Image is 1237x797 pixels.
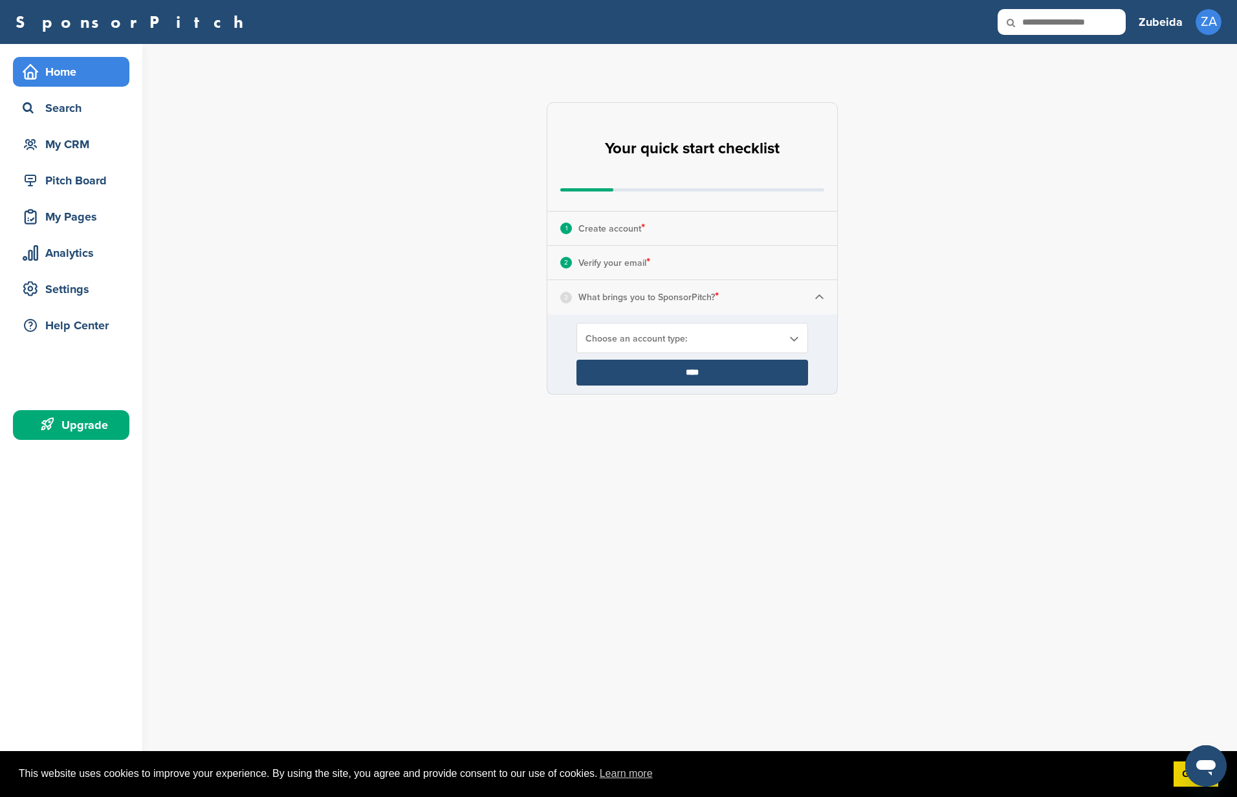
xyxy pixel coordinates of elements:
div: 1 [560,223,572,234]
a: learn more about cookies [598,764,655,783]
p: Create account [578,220,645,237]
a: Help Center [13,311,129,340]
iframe: Button to launch messaging window [1185,745,1227,787]
div: My Pages [19,205,129,228]
div: Home [19,60,129,83]
img: Checklist arrow 1 [815,292,824,302]
h3: Zubeida [1139,13,1183,31]
div: Settings [19,278,129,301]
a: Settings [13,274,129,304]
a: My Pages [13,202,129,232]
p: What brings you to SponsorPitch? [578,289,719,305]
a: Upgrade [13,410,129,440]
a: Pitch Board [13,166,129,195]
div: My CRM [19,133,129,156]
div: 3 [560,292,572,303]
div: Search [19,96,129,120]
span: Choose an account type: [586,333,782,344]
h2: Your quick start checklist [605,135,780,163]
p: Verify your email [578,254,650,271]
a: dismiss cookie message [1174,761,1218,787]
div: Upgrade [19,413,129,437]
a: SponsorPitch [16,14,252,30]
a: Search [13,93,129,123]
a: Home [13,57,129,87]
a: Zubeida [1139,8,1183,36]
span: This website uses cookies to improve your experience. By using the site, you agree and provide co... [19,764,1163,783]
span: ZA [1196,9,1221,35]
a: Analytics [13,238,129,268]
div: 2 [560,257,572,268]
a: My CRM [13,129,129,159]
div: Analytics [19,241,129,265]
div: Help Center [19,314,129,337]
div: Pitch Board [19,169,129,192]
